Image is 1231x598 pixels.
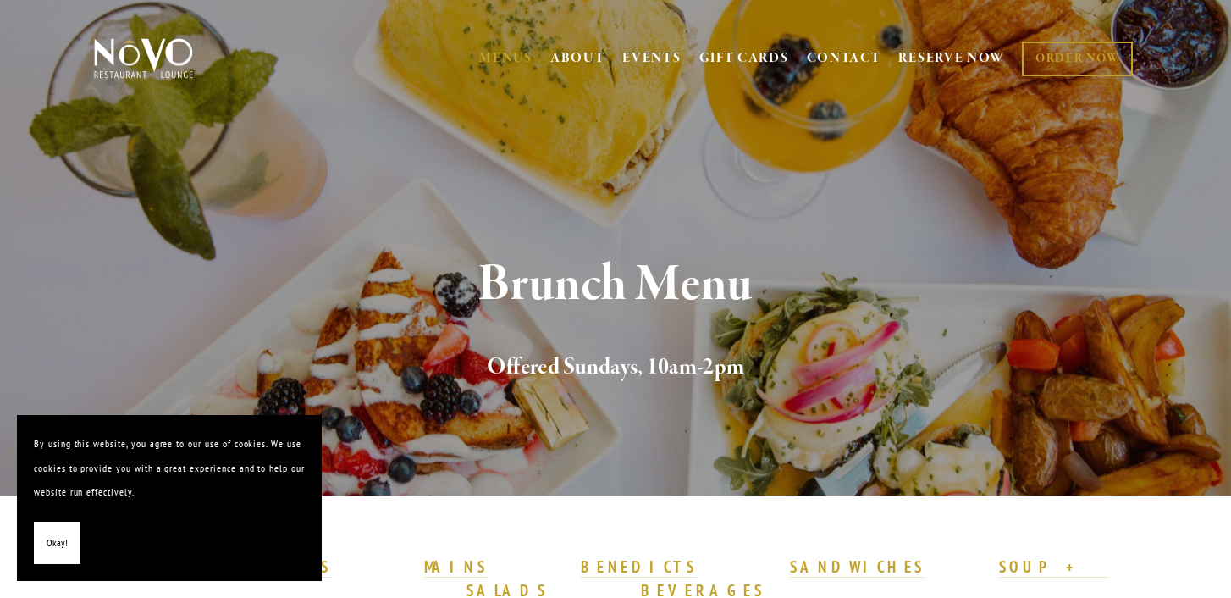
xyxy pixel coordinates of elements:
[790,556,925,579] a: SANDWICHES
[91,37,196,80] img: Novo Restaurant &amp; Lounge
[898,42,1005,75] a: RESERVE NOW
[17,415,322,581] section: Cookie banner
[581,556,698,579] a: BENEDICTS
[122,350,1109,385] h2: Offered Sundays, 10am-2pm
[807,42,881,75] a: CONTACT
[34,432,305,505] p: By using this website, you agree to our use of cookies. We use cookies to provide you with a grea...
[581,556,698,577] strong: BENEDICTS
[47,531,68,556] span: Okay!
[790,556,925,577] strong: SANDWICHES
[1022,42,1133,76] a: ORDER NOW
[622,50,681,67] a: EVENTS
[424,556,488,577] strong: MAINS
[479,50,533,67] a: MENUS
[424,556,488,579] a: MAINS
[122,257,1109,313] h1: Brunch Menu
[34,522,80,565] button: Okay!
[699,42,789,75] a: GIFT CARDS
[550,50,605,67] a: ABOUT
